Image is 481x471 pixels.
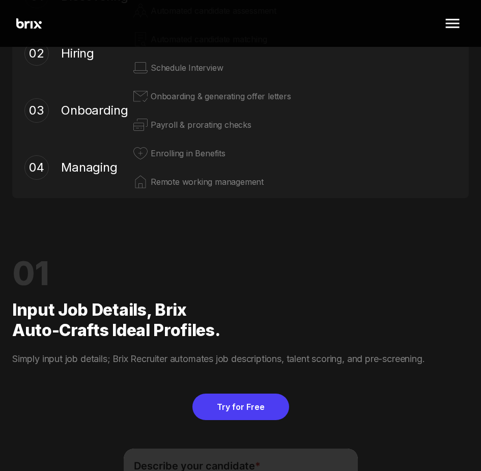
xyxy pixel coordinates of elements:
span: Hiring [61,45,132,62]
a: Try for Free [192,394,289,420]
div: Onboarding & generating offer letters [151,88,291,104]
span: Onboarding [61,102,132,119]
div: Payroll & prorating checks [151,117,251,133]
div: Simply input job details; Brix Recruiter automates job descriptions, talent scoring, and pre-scre... [12,341,469,365]
div: Remote working management [151,174,264,190]
div: Schedule Interview [151,60,223,76]
div: 03 [24,98,49,123]
div: Input job details, Brix auto-crafts ideal profiles. [12,288,469,341]
span: Managing [61,159,132,176]
div: 02 [24,41,49,66]
div: 04 [24,155,49,180]
div: 01 [12,259,469,288]
div: Enrolling in Benefits [151,145,225,161]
